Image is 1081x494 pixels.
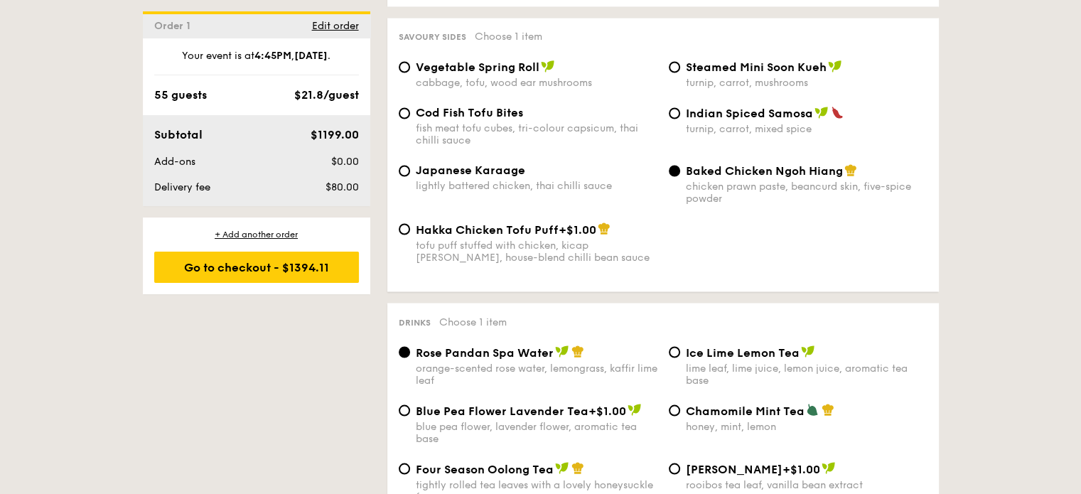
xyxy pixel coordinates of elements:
span: Baked Chicken Ngoh Hiang [686,164,843,178]
div: fish meat tofu cubes, tri-colour capsicum, thai chilli sauce [416,122,657,146]
span: Subtotal [154,128,203,141]
div: $21.8/guest [294,87,359,104]
img: icon-vegan.f8ff3823.svg [555,461,569,474]
span: Ice Lime Lemon Tea [686,345,800,359]
span: Choose 1 item [439,316,507,328]
img: icon-chef-hat.a58ddaea.svg [571,461,584,474]
strong: 4:45PM [254,50,291,62]
span: Hakka Chicken Tofu Puff [416,222,559,236]
input: Cod Fish Tofu Bitesfish meat tofu cubes, tri-colour capsicum, thai chilli sauce [399,107,410,119]
div: honey, mint, lemon [686,420,927,432]
img: icon-chef-hat.a58ddaea.svg [571,345,584,358]
div: chicken prawn paste, beancurd skin, five-spice powder [686,181,927,205]
input: Japanese Karaagelightly battered chicken, thai chilli sauce [399,165,410,176]
img: icon-vegan.f8ff3823.svg [828,60,842,73]
img: icon-vegetarian.fe4039eb.svg [806,403,819,416]
img: icon-vegan.f8ff3823.svg [822,461,836,474]
span: Vegetable Spring Roll [416,60,539,74]
span: Blue Pea Flower Lavender Tea [416,404,588,417]
img: icon-spicy.37a8142b.svg [831,106,844,119]
strong: [DATE] [294,50,328,62]
div: Go to checkout - $1394.11 [154,252,359,283]
span: Cod Fish Tofu Bites [416,106,523,119]
span: $1199.00 [310,128,358,141]
div: turnip, carrot, mushrooms [686,77,927,89]
input: [PERSON_NAME]+$1.00rooibos tea leaf, vanilla bean extract [669,463,680,474]
input: Steamed Mini Soon Kuehturnip, carrot, mushrooms [669,61,680,73]
span: [PERSON_NAME] [686,462,782,476]
img: icon-chef-hat.a58ddaea.svg [844,163,857,176]
div: orange-scented rose water, lemongrass, kaffir lime leaf [416,362,657,386]
span: Edit order [312,20,359,32]
div: lime leaf, lime juice, lemon juice, aromatic tea base [686,362,927,386]
span: +$1.00 [782,462,820,476]
div: cabbage, tofu, wood ear mushrooms [416,77,657,89]
span: Steamed Mini Soon Kueh [686,60,827,74]
input: Indian Spiced Samosaturnip, carrot, mixed spice [669,107,680,119]
img: icon-vegan.f8ff3823.svg [541,60,555,73]
input: Vegetable Spring Rollcabbage, tofu, wood ear mushrooms [399,61,410,73]
span: Savoury sides [399,32,466,42]
div: lightly battered chicken, thai chilli sauce [416,180,657,192]
span: Indian Spiced Samosa [686,107,813,120]
span: +$1.00 [588,404,626,417]
span: Add-ons [154,156,195,168]
img: icon-vegan.f8ff3823.svg [555,345,569,358]
div: + Add another order [154,229,359,240]
input: Ice Lime Lemon Tealime leaf, lime juice, lemon juice, aromatic tea base [669,346,680,358]
input: Hakka Chicken Tofu Puff+$1.00tofu puff stuffed with chicken, kicap [PERSON_NAME], house-blend chi... [399,223,410,235]
span: $80.00 [325,181,358,193]
span: Drinks [399,317,431,327]
input: Rose Pandan Spa Waterorange-scented rose water, lemongrass, kaffir lime leaf [399,346,410,358]
span: Four Season Oolong Tea [416,462,554,476]
div: tofu puff stuffed with chicken, kicap [PERSON_NAME], house-blend chilli bean sauce [416,239,657,263]
div: rooibos tea leaf, vanilla bean extract [686,478,927,490]
span: Rose Pandan Spa Water [416,345,554,359]
span: Chamomile Mint Tea [686,404,805,417]
input: Four Season Oolong Teatightly rolled tea leaves with a lovely honeysuckle fragrance [399,463,410,474]
img: icon-chef-hat.a58ddaea.svg [822,403,834,416]
span: $0.00 [330,156,358,168]
div: Your event is at , . [154,49,359,75]
img: icon-chef-hat.a58ddaea.svg [598,222,611,235]
span: Delivery fee [154,181,210,193]
span: Japanese Karaage [416,163,525,177]
div: blue pea flower, lavender flower, aromatic tea base [416,420,657,444]
img: icon-vegan.f8ff3823.svg [628,403,642,416]
input: Baked Chicken Ngoh Hiangchicken prawn paste, beancurd skin, five-spice powder [669,165,680,176]
span: +$1.00 [559,222,596,236]
input: Chamomile Mint Teahoney, mint, lemon [669,404,680,416]
img: icon-vegan.f8ff3823.svg [801,345,815,358]
div: 55 guests [154,87,207,104]
input: Blue Pea Flower Lavender Tea+$1.00blue pea flower, lavender flower, aromatic tea base [399,404,410,416]
div: turnip, carrot, mixed spice [686,123,927,135]
img: icon-vegan.f8ff3823.svg [814,106,829,119]
span: Order 1 [154,20,196,32]
span: Choose 1 item [475,31,542,43]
